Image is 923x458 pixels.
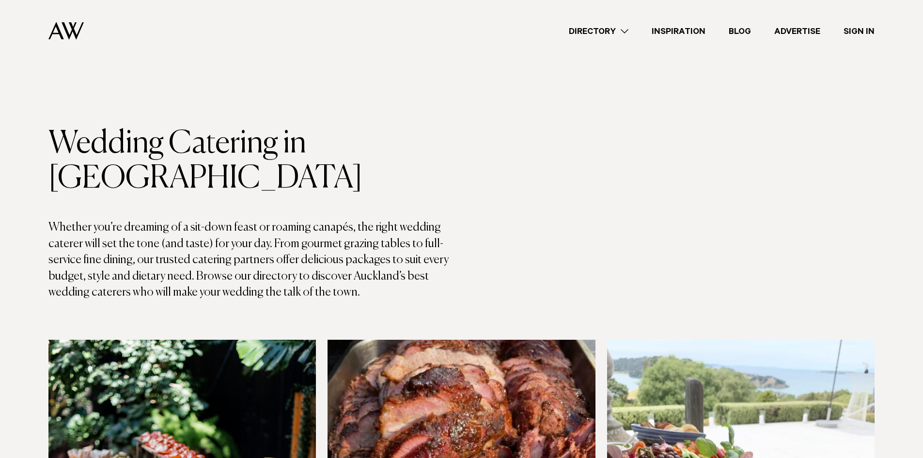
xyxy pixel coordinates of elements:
[48,22,84,40] img: Auckland Weddings Logo
[763,25,832,38] a: Advertise
[832,25,886,38] a: Sign In
[48,126,462,196] h1: Wedding Catering in [GEOGRAPHIC_DATA]
[717,25,763,38] a: Blog
[48,220,462,301] p: Whether you’re dreaming of a sit-down feast or roaming canapés, the right wedding caterer will se...
[640,25,717,38] a: Inspiration
[557,25,640,38] a: Directory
